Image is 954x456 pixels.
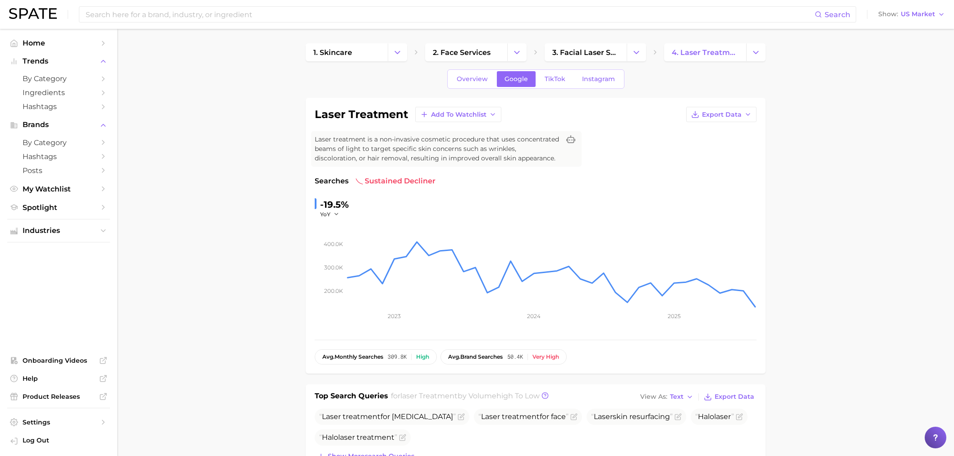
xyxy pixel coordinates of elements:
tspan: 2024 [527,313,541,319]
span: Settings [23,418,95,426]
span: Ingredients [23,88,95,97]
a: Spotlight [7,201,110,214]
span: Onboarding Videos [23,356,95,365]
a: Hashtags [7,150,110,164]
button: Change Category [746,43,766,61]
span: Add to Watchlist [431,111,486,119]
span: YoY [320,210,330,218]
span: View As [640,394,667,399]
span: 1. skincare [313,48,352,57]
span: brand searches [448,354,503,360]
button: Flag as miscategorized or irrelevant [458,413,465,420]
a: 1. skincare [306,43,388,61]
button: Change Category [388,43,407,61]
button: View AsText [638,391,696,403]
span: Laser [481,412,500,421]
button: YoY [320,210,339,218]
span: laser treatment [400,392,458,400]
abbr: average [322,353,335,360]
span: for face [478,412,569,421]
button: Flag as miscategorized or irrelevant [736,413,743,420]
span: My Watchlist [23,185,95,193]
span: monthly searches [322,354,383,360]
a: Settings [7,415,110,429]
span: 309.8k [388,354,407,360]
span: Log Out [23,436,103,444]
span: Laser [594,412,613,421]
a: by Category [7,72,110,86]
tspan: 400.0k [324,241,343,247]
h2: for by Volume [391,391,540,403]
span: skin resurfacing [591,412,673,421]
a: 2. face services [425,43,507,61]
button: Add to Watchlist [415,107,501,122]
a: Ingredients [7,86,110,100]
div: -19.5% [320,197,349,212]
span: Show [878,12,898,17]
span: 3. facial laser services [552,48,619,57]
tspan: 2023 [388,313,401,319]
span: Google [505,75,528,83]
span: Search [825,10,850,19]
span: Laser treatment is a non-invasive cosmetic procedure that uses concentrated beams of light to tar... [315,135,560,163]
button: Brands [7,118,110,132]
tspan: 300.0k [324,264,343,271]
input: Search here for a brand, industry, or ingredient [85,7,815,22]
span: Instagram [582,75,615,83]
button: Export Data [702,391,757,403]
span: 4. laser treatment [672,48,738,57]
abbr: average [448,353,460,360]
span: Overview [457,75,488,83]
a: 4. laser treatment [664,43,746,61]
span: high to low [496,392,540,400]
tspan: 200.0k [324,287,343,294]
span: Text [670,394,683,399]
a: Help [7,372,110,385]
button: Export Data [686,107,757,122]
span: 2. face services [433,48,491,57]
img: sustained decliner [356,178,363,185]
span: 50.4k [507,354,523,360]
button: Flag as miscategorized or irrelevant [399,434,406,441]
span: US Market [901,12,935,17]
span: laser [714,412,731,421]
span: Product Releases [23,392,95,401]
span: Halo [319,433,397,442]
span: treatment [357,433,394,442]
span: by Category [23,138,95,147]
span: Brands [23,121,95,129]
a: My Watchlist [7,182,110,196]
span: Hashtags [23,102,95,111]
button: Change Category [627,43,646,61]
span: Hashtags [23,152,95,161]
span: TikTok [545,75,565,83]
button: Flag as miscategorized or irrelevant [674,413,682,420]
button: Industries [7,224,110,237]
a: by Category [7,136,110,150]
h1: laser treatment [315,109,408,120]
span: Home [23,39,95,47]
a: Google [497,71,536,87]
a: Overview [449,71,495,87]
span: Help [23,374,95,383]
span: Spotlight [23,203,95,212]
img: SPATE [9,8,57,19]
span: laser [338,433,355,442]
span: Export Data [702,111,742,119]
a: Product Releases [7,390,110,403]
h1: Top Search Queries [315,391,388,403]
a: Instagram [574,71,623,87]
tspan: 2025 [668,313,681,319]
div: High [416,354,429,360]
a: Posts [7,164,110,178]
span: treatment [343,412,381,421]
a: Home [7,36,110,50]
span: Searches [315,176,349,187]
span: for [MEDICAL_DATA] [319,412,456,421]
a: Log out. Currently logged in with e-mail lauren.alexander@emersongroup.com. [7,433,110,449]
button: avg.brand searches50.4kVery high [440,349,567,365]
button: Flag as miscategorized or irrelevant [570,413,578,420]
a: Onboarding Videos [7,354,110,367]
a: TikTok [537,71,573,87]
button: Trends [7,55,110,68]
